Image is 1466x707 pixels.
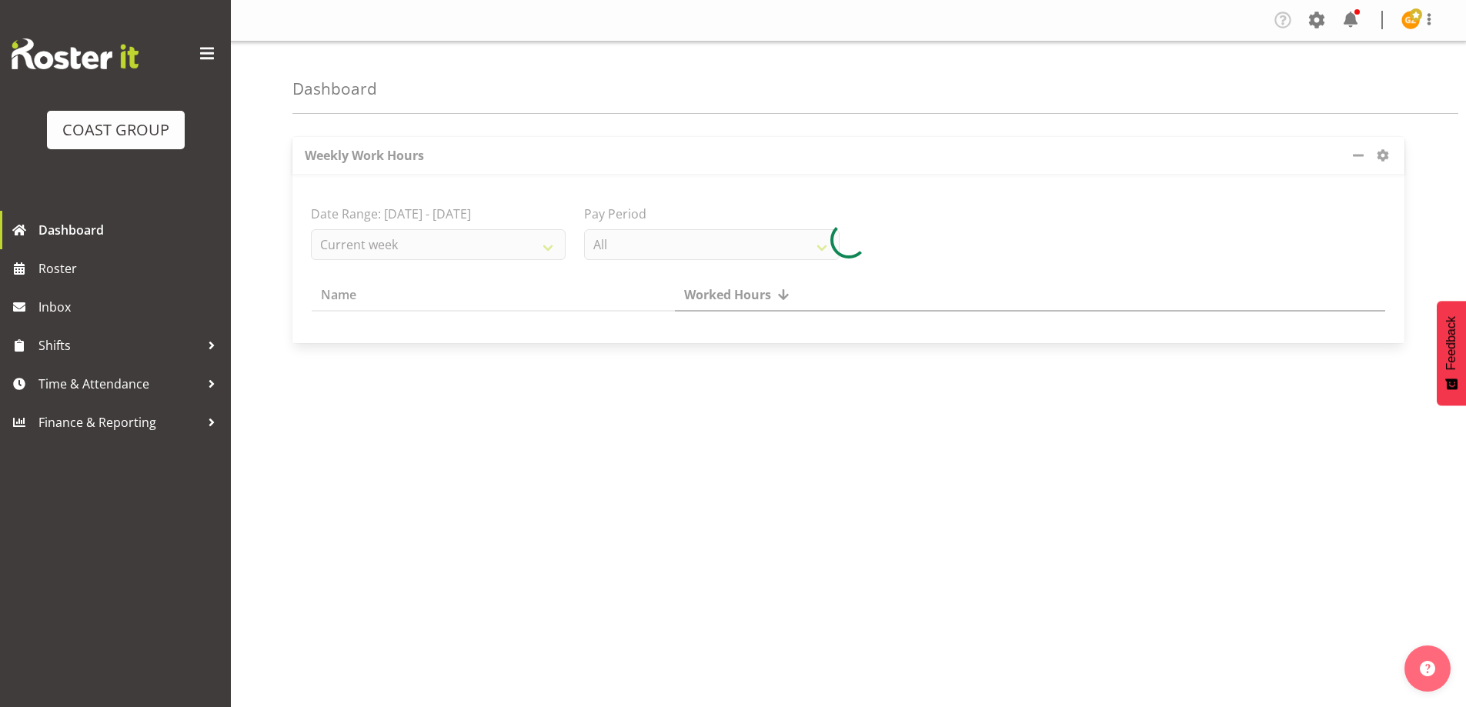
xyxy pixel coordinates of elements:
span: Roster [38,257,223,280]
span: Dashboard [38,218,223,242]
span: Inbox [38,295,223,318]
img: Rosterit website logo [12,38,139,69]
button: Feedback - Show survey [1437,301,1466,405]
img: help-xxl-2.png [1420,661,1435,676]
span: Feedback [1444,316,1458,370]
span: Time & Attendance [38,372,200,395]
h4: Dashboard [292,80,377,98]
img: gaki-ziogas9930.jpg [1401,11,1420,29]
span: Finance & Reporting [38,411,200,434]
span: Shifts [38,334,200,357]
div: COAST GROUP [62,118,169,142]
